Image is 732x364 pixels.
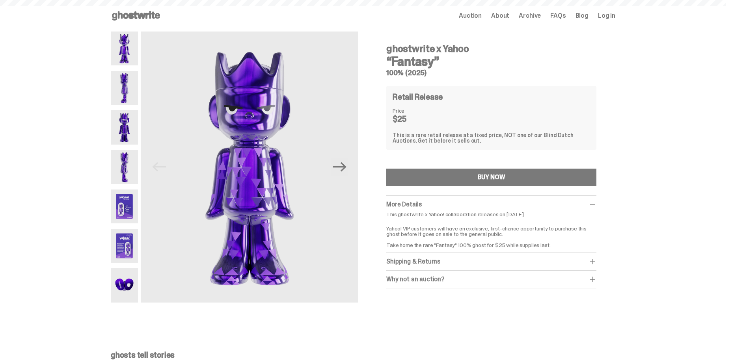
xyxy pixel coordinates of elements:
[386,258,596,266] div: Shipping & Returns
[550,13,566,19] a: FAQs
[393,108,432,113] dt: Price
[141,32,358,303] img: Yahoo-HG---1.png
[386,44,596,54] h4: ghostwrite x Yahoo
[386,220,596,248] p: Yahoo! VIP customers will have an exclusive, first-chance opportunity to purchase this ghost befo...
[386,169,596,186] button: BUY NOW
[111,110,138,144] img: Yahoo-HG---3.png
[386,69,596,76] h5: 100% (2025)
[519,13,541,19] a: Archive
[111,150,138,184] img: Yahoo-HG---4.png
[478,174,505,180] div: BUY NOW
[111,229,138,263] img: Yahoo-HG---6.png
[491,13,509,19] a: About
[111,71,138,105] img: Yahoo-HG---2.png
[459,13,482,19] a: Auction
[417,137,481,144] span: Get it before it sells out.
[393,93,443,101] h4: Retail Release
[576,13,589,19] a: Blog
[331,158,348,176] button: Next
[111,268,138,302] img: Yahoo-HG---7.png
[393,132,590,143] div: This is a rare retail release at a fixed price, NOT one of our Blind Dutch Auctions.
[111,351,615,359] p: ghosts tell stories
[386,212,596,217] p: This ghostwrite x Yahoo! collaboration releases on [DATE].
[393,115,432,123] dd: $25
[598,13,615,19] a: Log in
[111,189,138,223] img: Yahoo-HG---5.png
[111,32,138,65] img: Yahoo-HG---1.png
[386,55,596,68] h3: “Fantasy”
[386,200,422,208] span: More Details
[386,275,596,283] div: Why not an auction?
